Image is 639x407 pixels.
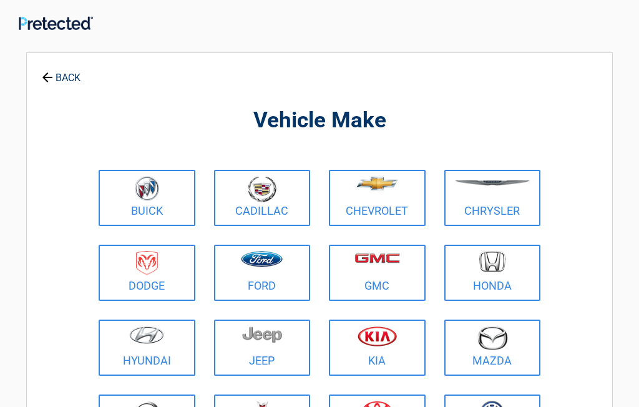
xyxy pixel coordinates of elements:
[477,326,508,350] img: mazda
[19,16,93,30] img: Main Logo
[136,251,158,275] img: dodge
[358,326,397,346] img: kia
[454,180,530,186] img: chrysler
[354,253,400,263] img: gmc
[242,326,282,343] img: jeep
[99,245,195,301] a: Dodge
[479,251,505,273] img: honda
[135,176,159,201] img: buick
[99,320,195,376] a: Hyundai
[444,245,541,301] a: Honda
[329,170,426,226] a: Chevrolet
[329,245,426,301] a: GMC
[95,106,544,135] h2: Vehicle Make
[214,245,311,301] a: Ford
[444,170,541,226] a: Chrysler
[39,61,83,83] a: BACK
[356,177,398,190] img: chevrolet
[214,320,311,376] a: Jeep
[444,320,541,376] a: Mazda
[214,170,311,226] a: Cadillac
[99,170,195,226] a: Buick
[129,326,164,344] img: hyundai
[241,251,283,267] img: ford
[248,176,276,202] img: cadillac
[329,320,426,376] a: Kia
